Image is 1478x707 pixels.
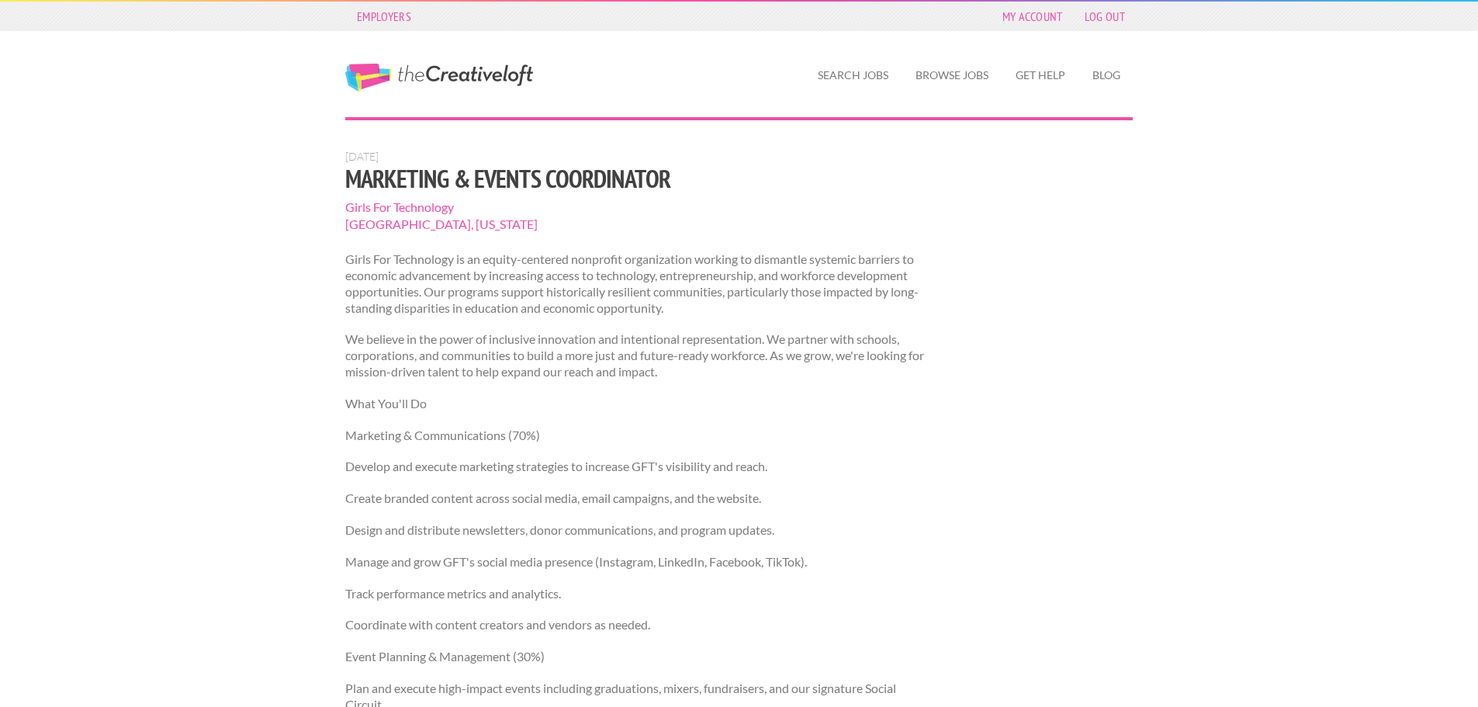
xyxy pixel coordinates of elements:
[805,57,901,93] a: Search Jobs
[345,617,929,633] p: Coordinate with content creators and vendors as needed.
[995,5,1071,27] a: My Account
[1003,57,1078,93] a: Get Help
[345,165,929,192] h1: Marketing & Events Coordinator
[1077,5,1133,27] a: Log Out
[345,554,929,570] p: Manage and grow GFT's social media presence (Instagram, LinkedIn, Facebook, TikTok).
[345,428,929,444] p: Marketing & Communications (70%)
[903,57,1001,93] a: Browse Jobs
[345,251,929,316] p: Girls For Technology is an equity-centered nonprofit organization working to dismantle systemic b...
[345,459,929,475] p: Develop and execute marketing strategies to increase GFT's visibility and reach.
[349,5,419,27] a: Employers
[345,331,929,379] p: We believe in the power of inclusive innovation and intentional representation. We partner with s...
[345,490,929,507] p: Create branded content across social media, email campaigns, and the website.
[345,522,929,539] p: Design and distribute newsletters, donor communications, and program updates.
[345,586,929,602] p: Track performance metrics and analytics.
[345,216,929,233] span: [GEOGRAPHIC_DATA], [US_STATE]
[345,649,929,665] p: Event Planning & Management (30%)
[345,396,929,412] p: What You'll Do
[1080,57,1133,93] a: Blog
[345,199,929,216] span: Girls For Technology
[345,150,379,163] span: [DATE]
[345,64,533,92] a: The Creative Loft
